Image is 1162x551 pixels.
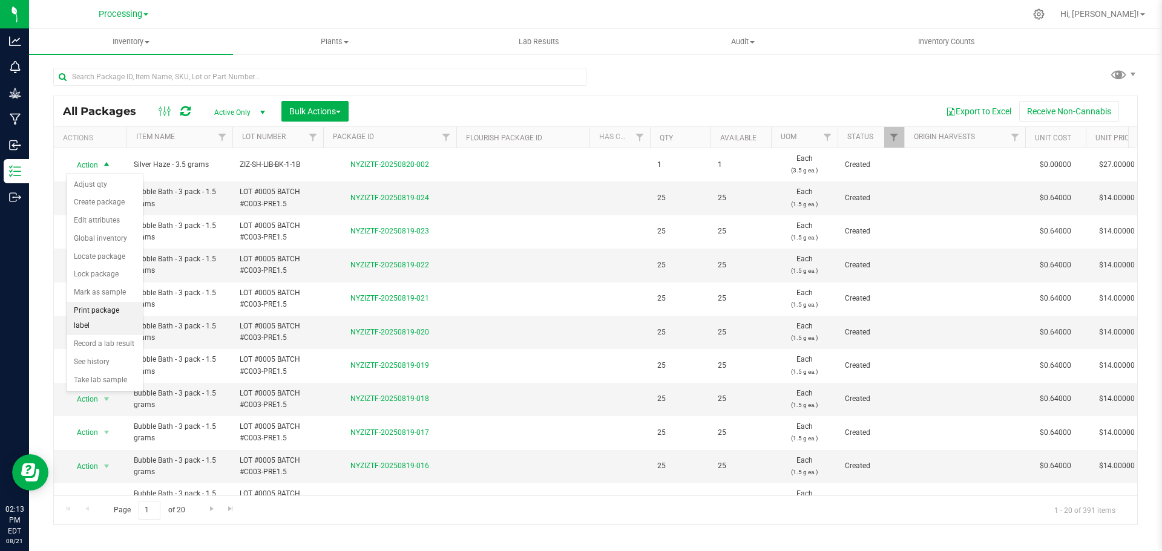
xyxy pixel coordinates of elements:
[657,460,703,472] span: 25
[1025,181,1086,215] td: $0.64000
[1031,8,1046,20] div: Manage settings
[29,36,233,47] span: Inventory
[240,287,316,310] span: LOT #0005 BATCH #C003-PRE1.5
[63,134,122,142] div: Actions
[9,139,21,151] inline-svg: Inbound
[9,87,21,99] inline-svg: Grow
[1025,383,1086,416] td: $0.64000
[845,226,897,237] span: Created
[240,186,316,209] span: LOT #0005 BATCH #C003-PRE1.5
[134,186,225,209] span: Bubble Bath - 3 pack - 1.5 grams
[778,265,830,276] p: (1.5 g ea.)
[240,321,316,344] span: LOT #0005 BATCH #C003-PRE1.5
[350,227,429,235] a: NYZIZTF-20250819-023
[350,461,429,470] a: NYZIZTF-20250819-016
[212,127,232,148] a: Filter
[350,194,429,202] a: NYZIZTF-20250819-024
[845,159,897,171] span: Created
[134,388,225,411] span: Bubble Bath - 3 pack - 1.5 grams
[778,153,830,176] span: Each
[778,432,830,444] p: (1.5 g ea.)
[67,353,143,371] li: See history
[103,501,195,520] span: Page of 20
[99,391,114,408] span: select
[657,192,703,204] span: 25
[240,354,316,377] span: LOT #0005 BATCH #C003-PRE1.5
[1093,424,1141,442] span: $14.00000
[1025,416,1086,449] td: $0.64000
[99,157,114,174] span: select
[1093,189,1141,207] span: $14.00000
[718,494,764,506] span: 25
[657,494,703,506] span: 25
[136,132,175,141] a: Item Name
[630,127,650,148] a: Filter
[718,427,764,439] span: 25
[778,165,830,176] p: (3.5 g ea.)
[5,536,24,546] p: 08/21
[466,134,542,142] a: Flourish Package ID
[67,302,143,335] li: Print package label
[67,335,143,353] li: Record a lab result
[845,460,897,472] span: Created
[1093,256,1141,274] span: $14.00000
[1025,316,1086,349] td: $0.64000
[657,360,703,371] span: 25
[233,29,437,54] a: Plants
[1093,491,1141,509] span: $14.00000
[1019,101,1119,122] button: Receive Non-Cannabis
[63,105,148,118] span: All Packages
[1005,127,1025,148] a: Filter
[778,198,830,210] p: (1.5 g ea.)
[718,360,764,371] span: 25
[134,287,225,310] span: Bubble Bath - 3 pack - 1.5 grams
[845,327,897,338] span: Created
[139,501,160,520] input: 1
[778,399,830,411] p: (1.5 g ea.)
[641,29,845,54] a: Audit
[657,259,703,271] span: 25
[333,132,374,141] a: Package ID
[67,176,143,194] li: Adjust qty
[660,134,673,142] a: Qty
[718,460,764,472] span: 25
[350,394,429,403] a: NYZIZTF-20250819-018
[778,321,830,344] span: Each
[240,421,316,444] span: LOT #0005 BATCH #C003-PRE1.5
[718,192,764,204] span: 25
[718,393,764,405] span: 25
[1093,390,1141,408] span: $14.00000
[67,371,143,390] li: Take lab sample
[9,35,21,47] inline-svg: Analytics
[134,253,225,276] span: Bubble Bath - 3 pack - 1.5 grams
[818,127,838,148] a: Filter
[845,427,897,439] span: Created
[902,36,991,47] span: Inventory Counts
[914,132,975,141] a: Origin Harvests
[778,455,830,478] span: Each
[718,259,764,271] span: 25
[938,101,1019,122] button: Export to Excel
[845,293,897,304] span: Created
[778,488,830,511] span: Each
[718,159,764,171] span: 1
[1093,324,1141,341] span: $14.00000
[1025,282,1086,316] td: $0.64000
[778,354,830,377] span: Each
[1093,156,1141,174] span: $27.00000
[134,321,225,344] span: Bubble Bath - 3 pack - 1.5 grams
[778,220,830,243] span: Each
[1093,357,1141,374] span: $14.00000
[350,328,429,336] a: NYZIZTF-20250819-020
[1025,249,1086,282] td: $0.64000
[778,466,830,478] p: (1.5 g ea.)
[66,391,99,408] span: Action
[718,293,764,304] span: 25
[720,134,757,142] a: Available
[134,159,225,171] span: Silver Haze - 3.5 grams
[67,230,143,248] li: Global inventory
[781,132,796,141] a: UOM
[99,458,114,475] span: select
[778,186,830,209] span: Each
[53,68,586,86] input: Search Package ID, Item Name, SKU, Lot or Part Number...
